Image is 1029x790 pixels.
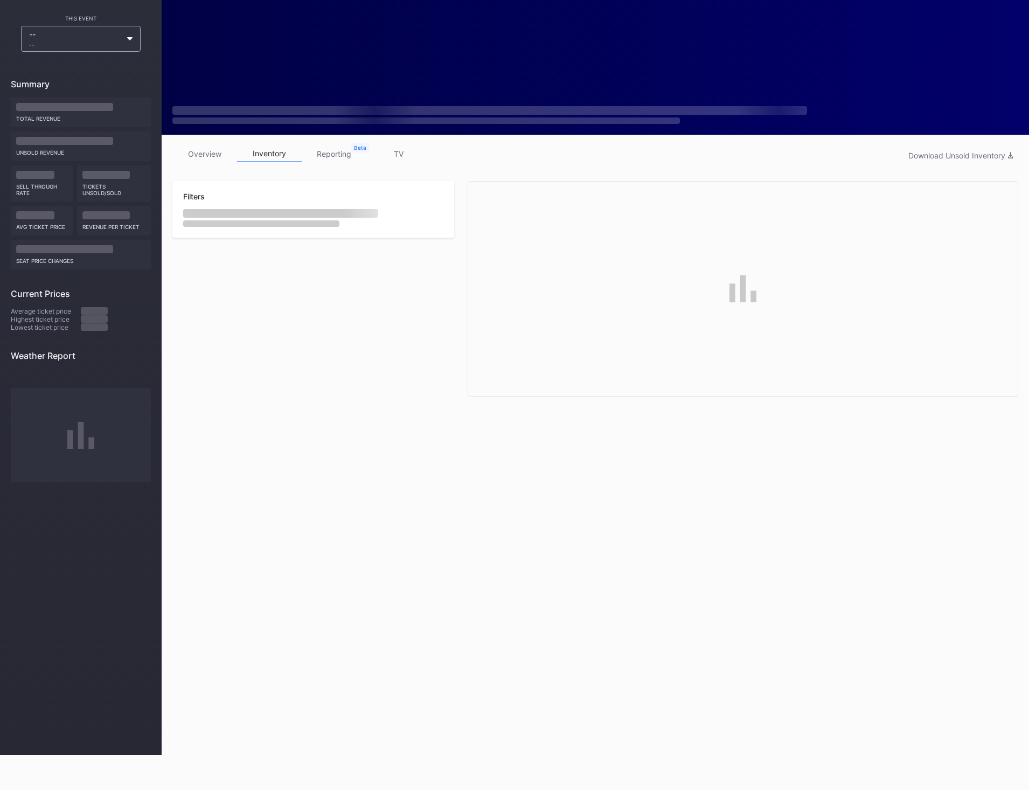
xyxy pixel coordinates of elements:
div: Tickets Unsold/Sold [82,179,146,196]
div: Weather Report [11,350,151,361]
div: Filters [183,192,443,201]
a: overview [172,145,237,162]
a: inventory [237,145,302,162]
div: Highest ticket price [11,315,81,323]
button: Download Unsold Inventory [903,148,1018,163]
div: This Event [11,15,151,22]
div: Avg ticket price [16,219,67,230]
div: Sell Through Rate [16,179,67,196]
div: Revenue per ticket [82,219,146,230]
div: -- [29,30,122,48]
div: Total Revenue [16,111,145,122]
a: reporting [302,145,366,162]
div: seat price changes [16,253,145,264]
div: Current Prices [11,288,151,299]
div: -- [29,41,122,48]
a: TV [366,145,431,162]
div: Download Unsold Inventory [908,151,1013,160]
div: Average ticket price [11,307,81,315]
div: Summary [11,79,151,89]
div: Unsold Revenue [16,145,145,156]
div: Lowest ticket price [11,323,81,331]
